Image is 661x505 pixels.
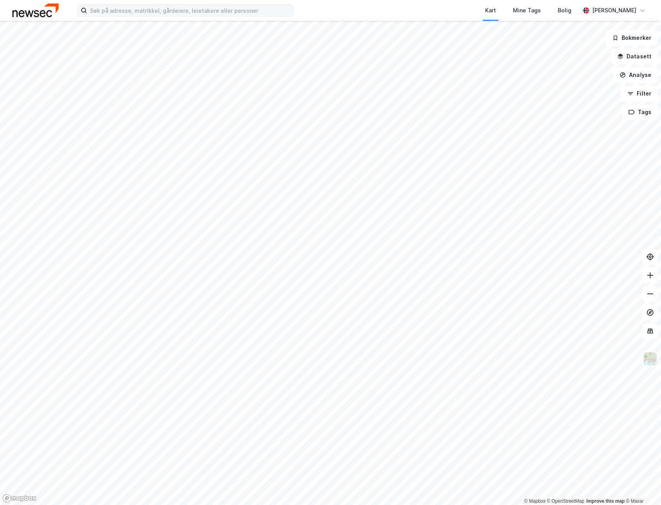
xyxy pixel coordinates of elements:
[12,3,59,17] img: newsec-logo.f6e21ccffca1b3a03d2d.png
[87,5,293,16] input: Søk på adresse, matrikkel, gårdeiere, leietakere eller personer
[485,6,496,15] div: Kart
[513,6,541,15] div: Mine Tags
[558,6,571,15] div: Bolig
[592,6,636,15] div: [PERSON_NAME]
[622,468,661,505] iframe: Chat Widget
[622,468,661,505] div: Kontrollprogram for chat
